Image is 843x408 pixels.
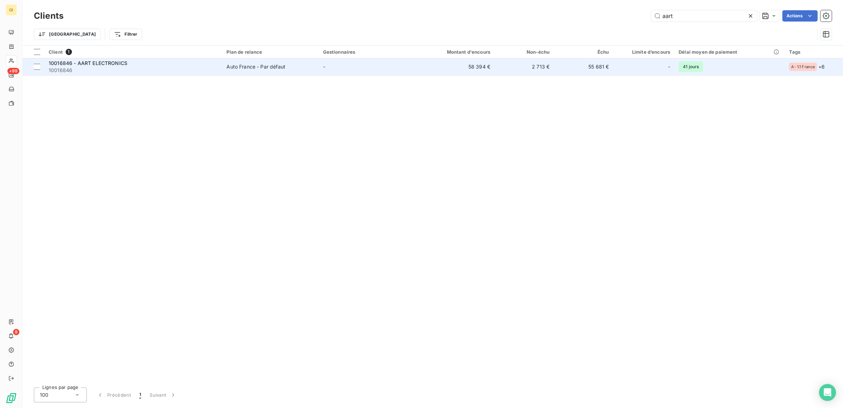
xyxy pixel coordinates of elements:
[226,49,314,55] div: Plan de relance
[819,384,836,401] div: Open Intercom Messenger
[226,63,285,70] div: Auto France - Par défaut
[145,388,181,402] button: Suivant
[499,49,550,55] div: Non-échu
[7,68,19,74] span: +99
[49,49,63,55] span: Client
[66,49,72,55] span: 1
[34,10,63,22] h3: Clients
[791,65,815,69] span: A- 1.1 France
[415,58,495,75] td: 58 394 €
[40,391,48,398] span: 100
[495,58,554,75] td: 2 713 €
[109,29,142,40] button: Filtrer
[92,388,135,402] button: Précédent
[789,49,839,55] div: Tags
[679,49,781,55] div: Délai moyen de paiement
[6,392,17,404] img: Logo LeanPay
[49,67,218,74] span: 10016846
[6,4,17,16] div: GI
[13,329,19,335] span: 9
[668,63,670,70] span: -
[419,49,490,55] div: Montant d'encours
[49,60,127,66] span: 10016846 - AART ELECTRONICS
[679,61,703,72] span: 41 jours
[651,10,757,22] input: Rechercher
[323,64,325,70] span: -
[323,49,411,55] div: Gestionnaires
[617,49,670,55] div: Limite d’encours
[818,63,825,70] span: + 6
[782,10,818,22] button: Actions
[34,29,101,40] button: [GEOGRAPHIC_DATA]
[558,49,609,55] div: Échu
[139,391,141,398] span: 1
[135,388,145,402] button: 1
[554,58,613,75] td: 55 681 €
